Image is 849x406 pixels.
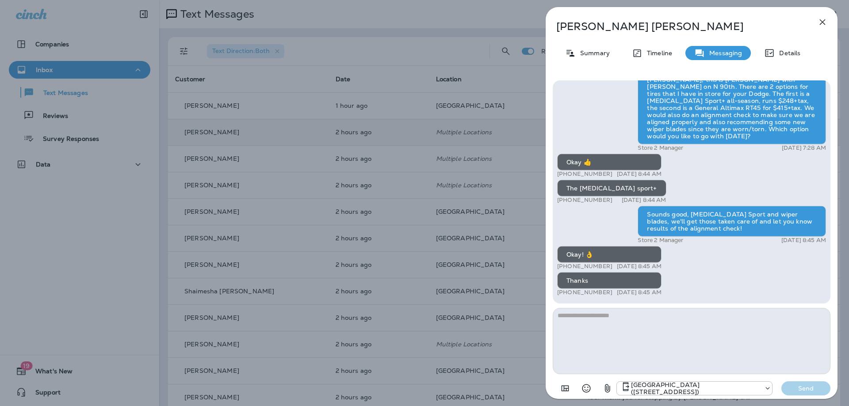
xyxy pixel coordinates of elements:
[638,237,683,244] p: Store 2 Manager
[576,49,610,57] p: Summary
[642,49,672,57] p: Timeline
[638,71,826,144] div: [PERSON_NAME], this is [PERSON_NAME] with [PERSON_NAME] on N 90th. There are 2 options for tires ...
[557,289,612,296] p: [PHONE_NUMBER]
[638,144,683,152] p: Store 2 Manager
[557,171,612,178] p: [PHONE_NUMBER]
[556,20,798,33] p: [PERSON_NAME] [PERSON_NAME]
[557,180,666,197] div: The [MEDICAL_DATA] sport+
[556,379,574,397] button: Add in a premade template
[557,263,612,270] p: [PHONE_NUMBER]
[617,263,662,270] p: [DATE] 8:45 AM
[577,379,595,397] button: Select an emoji
[775,49,800,57] p: Details
[622,197,666,204] p: [DATE] 8:44 AM
[782,144,826,152] p: [DATE] 7:28 AM
[557,154,662,171] div: Okay 👍
[557,197,612,204] p: [PHONE_NUMBER]
[617,289,662,296] p: [DATE] 8:45 AM
[631,381,760,395] p: [GEOGRAPHIC_DATA] ([STREET_ADDRESS])
[557,246,662,263] div: Okay! 👌
[781,237,826,244] p: [DATE] 8:45 AM
[557,272,662,289] div: Thanks
[617,381,772,395] div: +1 (402) 571-1201
[617,171,662,178] p: [DATE] 8:44 AM
[705,49,742,57] p: Messaging
[638,206,826,237] div: Sounds good, [MEDICAL_DATA] Sport and wiper blades, we'll get those taken care of and let you kno...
